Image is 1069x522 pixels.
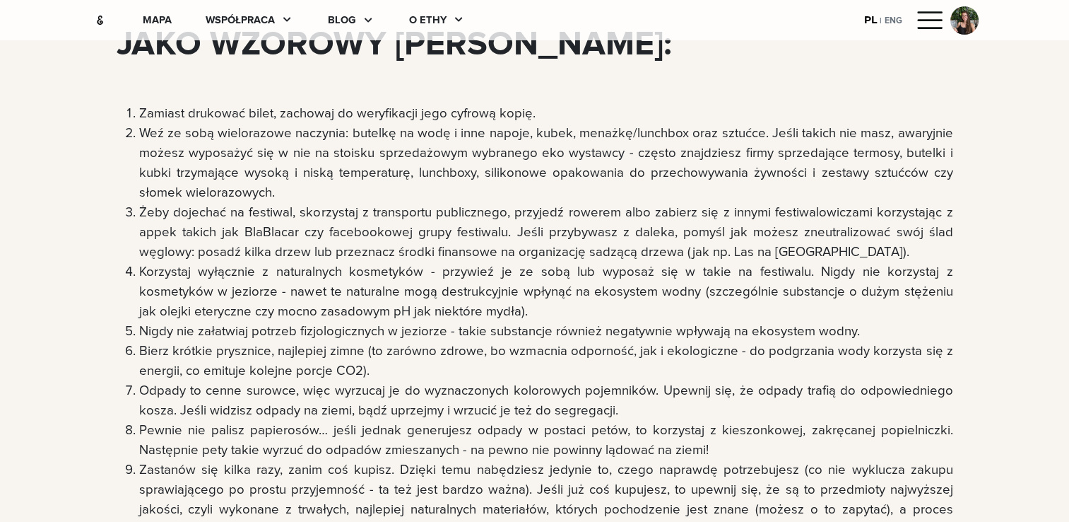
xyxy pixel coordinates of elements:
div: mapa [143,13,172,28]
li: Korzystaj wyłącznie z naturalnych kosmetyków - przywieź je ze sobą lub wyposaż się w takie na fes... [139,262,953,322]
li: Zamiast drukować bilet, zachowaj do weryfikacji jego cyfrową kopię. [139,104,953,124]
li: Weź ze sobą wielorazowe naczynia: butelkę na wodę i inne napoje, kubek, menażkę/lunchbox oraz szt... [139,124,953,203]
li: Żeby dojechać na festiwal, skorzystaj z transportu publicznego, przyjedź rowerem albo zabierz się... [139,203,953,262]
div: blog [328,13,356,28]
li: Odpady to cenne surowce, więc wyrzucaj je do wyznaczonych kolorowych pojemników. Upewnij się, że ... [139,381,953,421]
li: Pewnie nie palisz papierosów… jeśli jednak generujesz odpady w postaci petów, to korzystaj z kies... [139,421,953,460]
div: współpraca [206,13,275,28]
div: | [877,15,885,28]
li: Bierz krótkie prysznice, najlepiej zimne (to zarówno zdrowe, bo wzmacnia odporność, jak i ekologi... [139,342,953,381]
div: ENG [885,12,902,28]
div: O ethy [409,13,447,28]
div: PL [864,13,877,28]
li: Nigdy nie załatwiaj potrzeb fizjologicznych w jeziorze - takie substancje również negatywnie wpły... [139,322,953,342]
img: ethy-logo [91,11,109,29]
div: JAKO WZOROWY [PERSON_NAME]: [117,19,953,70]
